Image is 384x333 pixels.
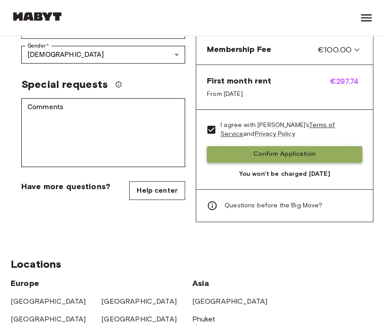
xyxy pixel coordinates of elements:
[192,315,216,323] a: Phuket
[200,39,369,61] div: Membership Fee€100.00
[101,297,177,305] a: [GEOGRAPHIC_DATA]
[318,44,352,55] span: €100.00
[207,170,362,178] span: You won't be charged [DATE]
[28,42,49,50] label: Gender
[21,46,185,63] div: [DEMOGRAPHIC_DATA]
[21,78,108,91] span: Special requests
[115,81,122,88] svg: We'll do our best to accommodate your request, but please note we can't guarantee it will be poss...
[192,278,210,288] span: Asia
[129,181,185,200] a: Help center
[225,201,322,210] span: Questions before the Big Move?
[207,75,271,86] span: First month rent
[11,278,39,288] span: Europe
[11,258,61,270] span: Locations
[11,315,86,323] a: [GEOGRAPHIC_DATA]
[11,297,86,305] a: [GEOGRAPHIC_DATA]
[207,90,271,99] span: From [DATE]
[21,98,185,167] div: Comments
[101,315,177,323] a: [GEOGRAPHIC_DATA]
[255,130,295,138] a: Privacy Policy
[192,297,268,305] a: [GEOGRAPHIC_DATA]
[11,12,64,21] img: Habyt
[207,44,271,55] span: Membership Fee
[330,75,362,99] span: €297.74
[21,181,110,192] span: Have more questions?
[207,146,362,163] button: Confirm Application
[221,121,355,139] span: I agree with [PERSON_NAME]'s and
